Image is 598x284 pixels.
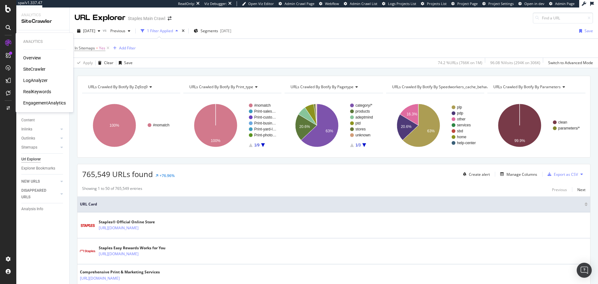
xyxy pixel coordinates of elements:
div: Create alert [469,172,490,177]
span: Yes [99,44,105,53]
text: 63% [427,129,435,133]
div: 96.08 % Visits ( 294K on 306K ) [490,60,540,65]
a: Inlinks [21,126,59,133]
span: Segments [201,28,218,33]
div: Analytics [21,13,64,18]
span: vs [103,28,108,33]
div: 1 Filter Applied [147,28,173,33]
div: Save [585,28,593,33]
a: Admin Crawl Page [279,1,314,6]
a: DISAPPEARED URLS [21,187,59,200]
text: stores [355,127,366,131]
text: parameters/* [558,126,580,130]
div: Url Explorer [21,156,41,163]
div: Analysis Info [21,206,43,212]
span: Open in dev [524,1,544,6]
div: ReadOnly: [178,1,195,6]
span: Admin Crawl List [350,1,377,6]
div: +76.96% [160,173,175,178]
div: 74.2 % URLs ( 766K on 1M ) [438,60,482,65]
div: Staples® Official Online Store [99,219,166,225]
a: SiteCrawler [23,66,45,72]
div: Viz Debugger: [204,1,227,6]
a: Sitemaps [21,144,59,151]
text: clean [558,120,567,124]
a: Open Viz Editor [242,1,274,6]
text: Print-custo… [254,115,276,119]
span: URLs Crawled By Botify By parameters [493,84,561,89]
a: Admin Crawl List [344,1,377,6]
svg: A chart. [285,98,383,153]
a: [URL][DOMAIN_NAME] [80,275,120,281]
button: Save [116,58,133,68]
div: Add Filter [119,45,136,51]
text: Print-busin… [254,121,276,125]
span: URLs Crawled By Botify By pagetype [291,84,354,89]
a: [URL][DOMAIN_NAME] [99,251,139,257]
a: RealKeywords [23,89,51,95]
text: 20.6% [401,124,411,129]
span: URL Card [80,201,583,207]
text: other [457,117,465,121]
div: [DATE] [220,28,231,33]
text: 100% [110,123,119,128]
a: Content [21,117,65,124]
text: Print-sales… [254,109,276,114]
div: Next [577,187,585,192]
a: Url Explorer [21,156,65,163]
text: #nomatch [254,103,271,108]
text: 20.6% [299,124,310,129]
h4: URLs Crawled By Botify By speedworkers_cache_behaviors [391,82,504,92]
div: EngagementAnalytics [23,100,66,106]
div: Showing 1 to 50 of 765,549 entries [82,186,142,193]
div: DISAPPEARED URLS [21,187,53,200]
text: #nomatch [153,123,170,127]
div: Staples Easy Rewards Works for You [99,245,166,251]
svg: A chart. [487,98,585,153]
button: Next [577,186,585,193]
svg: A chart. [386,98,484,153]
a: NEW URLS [21,178,59,185]
a: Overview [23,55,41,61]
div: Sitemaps [21,144,37,151]
span: In Sitemaps [75,45,95,51]
div: arrow-right-arrow-left [168,16,171,21]
button: Export as CSV [545,169,578,179]
a: Projects List [421,1,447,6]
button: 1 Filter Applied [138,26,181,36]
span: URLs Crawled By Botify By speedworkers_cache_behaviors [392,84,495,89]
text: 1/3 [356,143,361,147]
div: Manage Columns [506,172,537,177]
div: Apply [83,60,93,65]
a: Explorer Bookmarks [21,165,65,172]
a: Project Page [451,1,478,6]
h4: URLs Crawled By Botify By zq9zq9 [87,82,175,92]
text: 100% [211,139,221,143]
span: 765,549 URLs found [82,169,153,179]
text: 99.9% [514,139,525,143]
a: Admin Page [549,1,574,6]
button: Previous [552,186,567,193]
span: Admin Page [555,1,574,6]
a: Webflow [319,1,339,6]
text: plp [457,105,462,109]
div: Open Intercom Messenger [577,263,592,278]
button: Apply [75,58,93,68]
div: Explorer Bookmarks [21,165,55,172]
div: Staples Main Crawl [128,15,165,22]
svg: A chart. [82,98,180,153]
span: Webflow [325,1,339,6]
svg: A chart. [183,98,281,153]
div: LogAnalyzer [23,77,48,84]
button: Clear [96,58,113,68]
button: Switch to Advanced Mode [546,58,593,68]
text: Print-yard-l… [254,127,276,131]
button: Manage Columns [498,170,537,178]
div: Analytics [23,39,66,44]
h4: URLs Crawled By Botify By print_type [188,82,276,92]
